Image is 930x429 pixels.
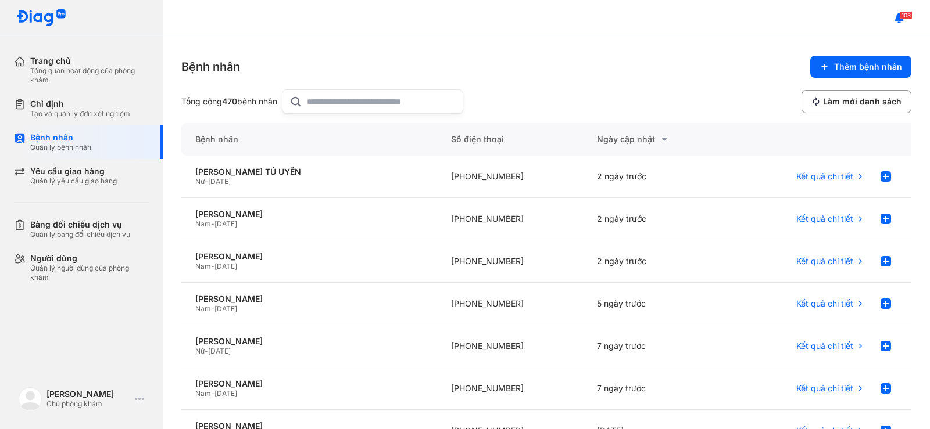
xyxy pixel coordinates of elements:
[205,177,208,186] span: -
[597,132,715,146] div: Ngày cập nhật
[437,283,583,325] div: [PHONE_NUMBER]
[222,96,237,106] span: 470
[30,56,149,66] div: Trang chủ
[30,166,117,176] div: Yêu cầu giao hàng
[208,177,231,186] span: [DATE]
[214,262,237,271] span: [DATE]
[30,99,130,109] div: Chỉ định
[211,389,214,398] span: -
[208,347,231,355] span: [DATE]
[796,298,853,309] span: Kết quả chi tiết
[211,219,214,228] span: -
[30,109,130,118] div: Tạo và quản lý đơn xét nghiệm
[30,132,91,143] div: Bệnh nhân
[437,156,583,198] div: [PHONE_NUMBER]
[796,214,853,224] span: Kết quả chi tiết
[796,341,853,351] span: Kết quả chi tiết
[195,167,423,177] div: [PERSON_NAME] TÚ UYÊN
[823,96,902,107] span: Làm mới danh sách
[834,62,902,72] span: Thêm bệnh nhân
[30,66,149,85] div: Tổng quan hoạt động của phòng khám
[900,11,913,19] span: 103
[211,304,214,313] span: -
[16,9,66,27] img: logo
[30,264,149,282] div: Quản lý người dùng của phòng khám
[181,96,277,107] div: Tổng cộng bệnh nhân
[46,389,130,399] div: [PERSON_NAME]
[30,253,149,264] div: Người dùng
[30,219,130,230] div: Bảng đối chiếu dịch vụ
[583,283,729,325] div: 5 ngày trước
[46,399,130,409] div: Chủ phòng khám
[437,325,583,367] div: [PHONE_NUMBER]
[211,262,214,271] span: -
[30,176,117,186] div: Quản lý yêu cầu giao hàng
[30,143,91,152] div: Quản lý bệnh nhân
[796,171,853,182] span: Kết quả chi tiết
[195,251,423,262] div: [PERSON_NAME]
[195,347,205,355] span: Nữ
[583,325,729,367] div: 7 ngày trước
[30,230,130,239] div: Quản lý bảng đối chiếu dịch vụ
[214,219,237,228] span: [DATE]
[195,262,211,271] span: Nam
[195,209,423,219] div: [PERSON_NAME]
[195,304,211,313] span: Nam
[195,378,423,389] div: [PERSON_NAME]
[195,336,423,347] div: [PERSON_NAME]
[437,198,583,240] div: [PHONE_NUMBER]
[205,347,208,355] span: -
[214,304,237,313] span: [DATE]
[214,389,237,398] span: [DATE]
[796,256,853,266] span: Kết quả chi tiết
[195,177,205,186] span: Nữ
[19,387,42,410] img: logo
[181,59,240,75] div: Bệnh nhân
[796,383,853,394] span: Kết quả chi tiết
[181,123,437,156] div: Bệnh nhân
[437,240,583,283] div: [PHONE_NUMBER]
[583,156,729,198] div: 2 ngày trước
[437,123,583,156] div: Số điện thoại
[195,294,423,304] div: [PERSON_NAME]
[195,389,211,398] span: Nam
[802,90,911,113] button: Làm mới danh sách
[583,240,729,283] div: 2 ngày trước
[195,219,211,228] span: Nam
[583,367,729,410] div: 7 ngày trước
[583,198,729,240] div: 2 ngày trước
[437,367,583,410] div: [PHONE_NUMBER]
[810,56,911,78] button: Thêm bệnh nhân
